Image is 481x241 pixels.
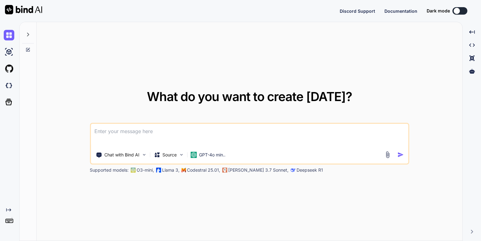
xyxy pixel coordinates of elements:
img: GPT-4o mini [190,152,197,158]
img: Pick Models [179,152,184,157]
p: Codestral 25.01, [187,167,220,173]
span: Dark mode [427,8,450,14]
button: Discord Support [340,8,375,14]
p: Source [162,152,177,158]
button: Documentation [384,8,417,14]
img: Llama2 [156,168,161,173]
img: chat [4,30,14,40]
p: GPT-4o min.. [199,152,225,158]
img: claude [222,168,227,173]
img: Bind AI [5,5,42,14]
img: githubLight [4,63,14,74]
img: GPT-4 [130,168,135,173]
p: Deepseek R1 [297,167,323,173]
p: Chat with Bind AI [104,152,139,158]
img: claude [290,168,295,173]
img: Mistral-AI [181,168,186,172]
img: ai-studio [4,47,14,57]
p: [PERSON_NAME] 3.7 Sonnet, [228,167,288,173]
p: Supported models: [90,167,129,173]
img: Pick Tools [141,152,147,157]
p: O3-mini, [137,167,154,173]
img: attachment [384,151,391,158]
span: What do you want to create [DATE]? [147,89,352,104]
p: Llama 3, [162,167,179,173]
img: darkCloudIdeIcon [4,80,14,91]
img: icon [397,151,404,158]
